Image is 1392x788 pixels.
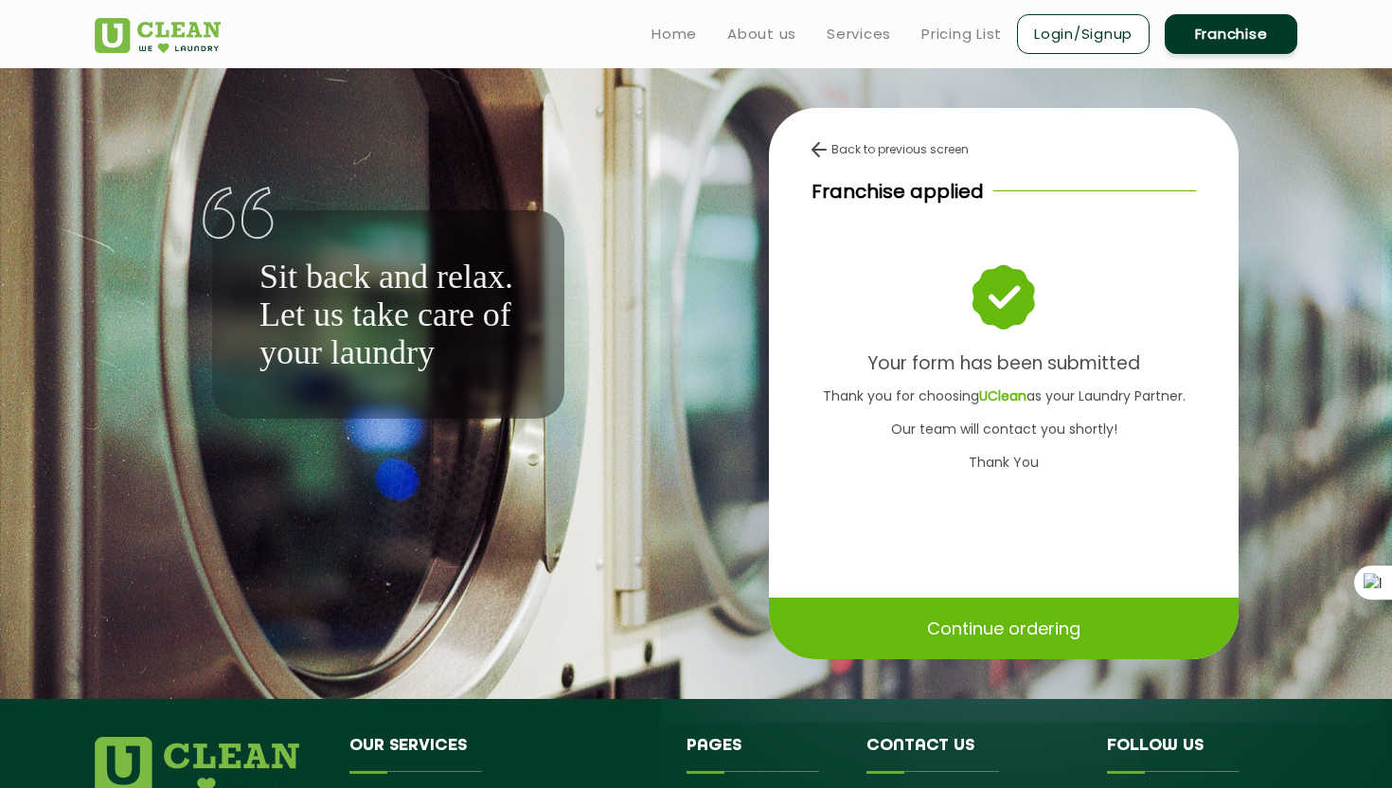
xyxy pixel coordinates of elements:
[651,23,697,45] a: Home
[812,141,1196,158] div: Back to previous screen
[827,23,891,45] a: Services
[687,737,839,773] h4: Pages
[812,142,827,157] img: back-arrow.svg
[95,18,221,53] img: UClean Laundry and Dry Cleaning
[1107,737,1274,773] h4: Follow us
[1017,14,1150,54] a: Login/Signup
[812,380,1196,479] p: Thank you for choosing as your Laundry Partner. Our team will contact you shortly! Thank You
[727,23,796,45] a: About us
[259,258,517,371] p: Sit back and relax. Let us take care of your laundry
[203,187,274,240] img: quote-img
[979,386,1026,405] b: UClean
[921,23,1002,45] a: Pricing List
[927,612,1080,645] p: Continue ordering
[867,350,1140,376] b: Your form has been submitted
[971,261,1038,332] img: success
[812,177,984,206] p: Franchise applied
[866,737,1079,773] h4: Contact us
[1165,14,1297,54] a: Franchise
[349,737,658,773] h4: Our Services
